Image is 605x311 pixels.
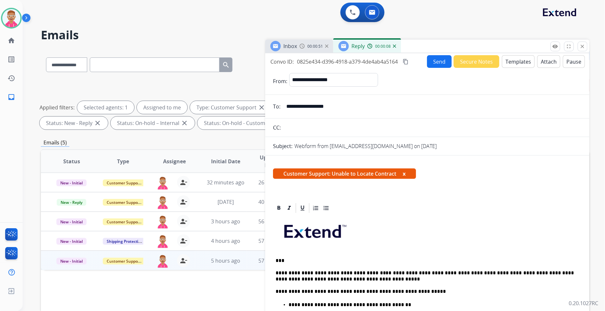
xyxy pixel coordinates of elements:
[180,237,187,245] mat-icon: person_remove
[297,58,398,65] span: 0825e434-d396-4918-a379-4de4ab4a5164
[211,157,241,165] span: Initial Date
[137,101,187,114] div: Assigned to me
[156,215,169,229] img: agent-avatar
[258,179,296,186] span: 26 minutes ago
[294,142,437,150] p: Webform from [EMAIL_ADDRESS][DOMAIN_NAME] on [DATE]
[375,44,391,49] span: 00:00:08
[56,180,87,186] span: New - Initial
[63,157,80,165] span: Status
[273,77,287,85] p: From:
[7,37,15,44] mat-icon: home
[222,61,230,69] mat-icon: search
[180,179,187,186] mat-icon: person_remove
[403,170,406,178] button: x
[298,203,307,213] div: Underline
[77,101,134,114] div: Selected agents: 1
[40,104,75,111] p: Applied filters:
[103,218,145,225] span: Customer Support
[2,9,20,27] img: avatar
[94,119,101,127] mat-icon: close
[258,257,296,264] span: 57 minutes ago
[57,199,86,206] span: New - Reply
[156,176,169,190] img: agent-avatar
[7,56,15,63] mat-icon: list_alt
[307,44,323,49] span: 00:00:51
[156,195,169,209] img: agent-avatar
[273,168,416,179] span: Customer Support: Unable to Locate Contract
[156,234,169,248] img: agent-avatar
[218,198,234,205] span: [DATE]
[258,198,296,205] span: 40 minutes ago
[56,218,87,225] span: New - Initial
[580,44,586,49] mat-icon: close
[117,157,129,165] span: Type
[258,104,266,111] mat-icon: close
[197,117,286,130] div: Status: On-hold - Customer
[321,203,331,213] div: Bullet List
[103,199,145,206] span: Customer Support
[180,257,187,265] mat-icon: person_remove
[427,55,452,68] button: Send
[211,218,241,225] span: 3 hours ago
[7,93,15,101] mat-icon: inbox
[211,257,241,264] span: 5 hours ago
[111,117,195,130] div: Status: On-hold – Internal
[41,139,69,147] p: Emails (5)
[566,44,572,49] mat-icon: fullscreen
[258,237,296,244] span: 57 minutes ago
[103,238,147,245] span: Shipping Protection
[454,55,499,68] button: Secure Notes
[273,124,281,131] p: CC:
[270,58,294,66] p: Convo ID:
[181,119,188,127] mat-icon: close
[103,180,145,186] span: Customer Support
[180,198,187,206] mat-icon: person_remove
[284,203,294,213] div: Italic
[56,238,87,245] span: New - Initial
[7,74,15,82] mat-icon: history
[273,103,280,110] p: To:
[211,237,241,244] span: 4 hours ago
[103,258,145,265] span: Customer Support
[351,43,365,50] span: Reply
[273,142,292,150] p: Subject:
[156,254,169,268] img: agent-avatar
[569,299,599,307] p: 0.20.1027RC
[190,101,272,114] div: Type: Customer Support
[552,44,558,49] mat-icon: remove_red_eye
[537,55,560,68] button: Attach
[311,203,321,213] div: Ordered List
[563,55,585,68] button: Pause
[207,179,245,186] span: 32 minutes ago
[163,157,186,165] span: Assignee
[502,55,535,68] button: Templates
[180,218,187,225] mat-icon: person_remove
[40,117,108,130] div: Status: New - Reply
[257,154,285,169] span: Updated Date
[403,59,409,65] mat-icon: content_copy
[283,43,297,50] span: Inbox
[41,29,589,42] h2: Emails
[258,218,296,225] span: 56 minutes ago
[56,258,87,265] span: New - Initial
[274,203,284,213] div: Bold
